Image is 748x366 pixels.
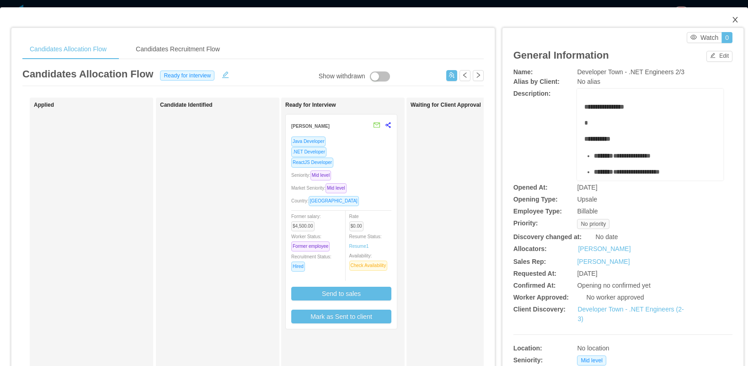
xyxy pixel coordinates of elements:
[22,39,114,60] div: Candidates Allocation Flow
[513,245,547,252] b: Allocators:
[349,243,369,250] a: Resume1
[349,221,363,231] span: $0.00
[721,32,732,43] button: 0
[309,196,359,206] span: [GEOGRAPHIC_DATA]
[577,258,630,265] a: [PERSON_NAME]
[319,71,365,82] div: Show withdrawn
[291,310,391,323] button: Mark as Sent to client
[291,214,321,229] span: Former salary:
[513,356,543,364] b: Seniority:
[577,344,687,353] div: No location
[291,124,330,129] strong: [PERSON_NAME]
[349,261,388,271] span: Check Availability
[513,233,582,240] b: Discovery changed at:
[291,158,333,168] span: ReactJS Developer
[513,78,560,85] b: Alias by Client:
[349,214,367,229] span: Rate
[291,147,326,157] span: .NET Developer
[291,186,350,191] span: Market Seniority:
[577,355,606,366] span: Mid level
[513,282,556,289] b: Confirmed At:
[577,306,684,322] a: Developer Town - .NET Engineers (2-3)
[218,69,233,78] button: icon: edit
[446,70,457,81] button: icon: usergroup-add
[349,253,391,268] span: Availability:
[577,89,723,180] div: rdw-wrapper
[385,122,391,128] span: share-alt
[578,244,630,254] a: [PERSON_NAME]
[513,68,533,76] b: Name:
[22,66,153,82] article: Candidates Allocation Flow
[706,51,732,62] button: icon: editEdit
[310,170,331,180] span: Mid level
[291,241,330,251] span: Former employee
[291,221,315,231] span: $4,500.00
[577,68,684,76] span: Developer Town - .NET Engineers 2/3
[160,102,288,109] h1: Candidate Identified
[513,294,569,301] b: Worker Approved:
[577,270,597,277] span: [DATE]
[513,270,556,277] b: Requested At:
[291,254,331,269] span: Recruitment Status:
[595,233,618,240] span: No date
[160,71,214,81] span: Ready for interview
[584,102,716,194] div: rdw-editor
[326,183,346,193] span: Mid level
[513,306,566,313] b: Client Discovery:
[349,234,382,249] span: Resume Status:
[34,102,162,109] h1: Applied
[128,39,227,60] div: Candidates Recruitment Flow
[586,294,644,301] span: No worker approved
[411,102,539,109] h1: Waiting for Client Approval
[291,287,391,300] button: Send to sales
[513,196,558,203] b: Opening Type:
[291,234,333,249] span: Worker Status:
[722,7,748,33] button: Close
[687,32,722,43] button: icon: eyeWatch
[369,118,380,133] button: mail
[291,262,305,272] span: Hired
[459,70,470,81] button: icon: left
[577,208,598,215] span: Billable
[513,184,548,191] b: Opened At:
[732,16,739,23] i: icon: close
[513,90,551,97] b: Description:
[285,102,413,109] h1: Ready for Interview
[291,198,363,203] span: Country:
[577,282,650,289] span: Opening no confirmed yet
[513,208,562,215] b: Employee Type:
[291,137,326,147] span: Java Developer
[513,344,542,352] b: Location:
[513,48,609,63] article: General Information
[577,184,597,191] span: [DATE]
[513,219,538,227] b: Priority:
[473,70,484,81] button: icon: right
[291,173,335,178] span: Seniority:
[513,258,546,265] b: Sales Rep:
[577,219,609,229] span: No priority
[577,78,600,85] span: No alias
[577,196,597,203] span: Upsale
